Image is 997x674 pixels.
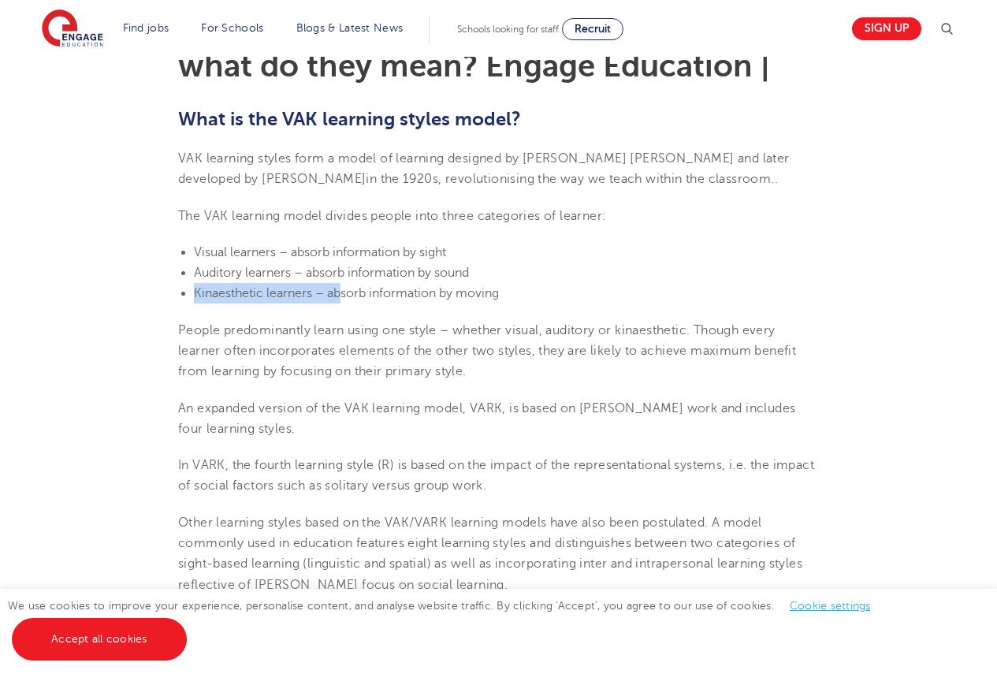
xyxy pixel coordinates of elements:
[178,516,802,592] span: Other learning styles based on the VAK/VARK learning models have also been postulated. A model co...
[42,9,103,49] img: Engage Education
[178,458,814,493] span: In VARK, the fourth learning style (R) is based on the impact of the representational systems, i....
[178,323,796,379] span: People predominantly learn using one style – whether visual, auditory or kinaesthetic. Though eve...
[575,23,611,35] span: Recruit
[852,17,921,40] a: Sign up
[366,172,774,186] span: in the 1920s, revolutionising the way we teach within the classroom.
[194,286,499,300] span: Kinaesthetic learners – absorb information by moving
[178,108,521,130] b: What is the VAK learning styles model?
[178,401,795,436] span: An expanded version of the VAK learning model, VARK, is based on [PERSON_NAME] work and includes ...
[12,618,187,661] a: Accept all cookies
[123,22,169,34] a: Find jobs
[562,18,623,40] a: Recruit
[8,600,887,645] span: We use cookies to improve your experience, personalise content, and analyse website traffic. By c...
[178,209,606,223] span: The VAK learning model divides people into three categories of learner:
[457,24,559,35] span: Schools looking for staff
[201,22,263,34] a: For Schools
[194,245,446,259] span: Visual learners – absorb information by sight
[178,151,790,186] span: VAK learning styles form a model of learning designed by [PERSON_NAME] [PERSON_NAME] and later de...
[178,19,819,82] h1: VAK learning styles: what are they and what do they mean? Engage Education |
[296,22,404,34] a: Blogs & Latest News
[194,266,469,280] span: Auditory learners – absorb information by sound
[790,600,871,612] a: Cookie settings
